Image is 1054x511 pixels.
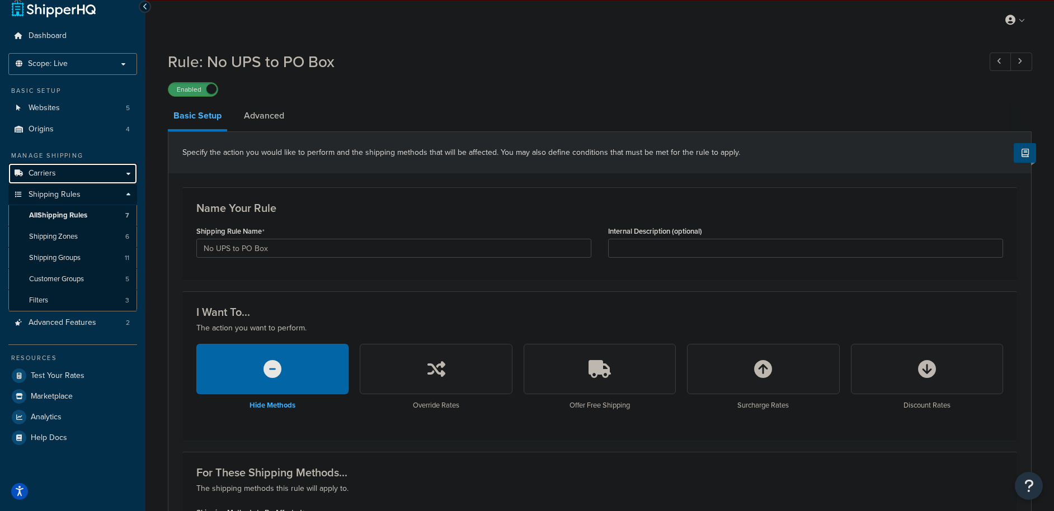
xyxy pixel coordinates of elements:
span: 6 [125,232,129,242]
a: Help Docs [8,428,137,448]
a: Next Record [1010,53,1032,71]
a: Analytics [8,407,137,427]
li: Customer Groups [8,269,137,290]
a: Origins4 [8,119,137,140]
span: 4 [126,125,130,134]
label: Shipping Rule Name [196,227,265,236]
a: Websites5 [8,98,137,119]
a: Filters3 [8,290,137,311]
li: Shipping Groups [8,248,137,268]
a: Test Your Rates [8,366,137,386]
button: Show Help Docs [1014,143,1036,163]
span: Advanced Features [29,318,96,328]
h3: Name Your Rule [196,202,1003,214]
span: 11 [125,253,129,263]
h1: Rule: No UPS to PO Box [168,51,969,73]
span: Shipping Zones [29,232,78,242]
p: The shipping methods this rule will apply to. [196,482,1003,495]
a: Basic Setup [168,102,227,131]
li: Filters [8,290,137,311]
span: Shipping Groups [29,253,81,263]
h3: Surcharge Rates [737,401,789,409]
li: Websites [8,98,137,119]
span: All Shipping Rules [29,211,87,220]
span: Help Docs [31,433,67,443]
a: Shipping Zones6 [8,226,137,247]
li: Origins [8,119,137,140]
h3: Discount Rates [904,401,951,409]
span: Test Your Rates [31,371,84,381]
a: Dashboard [8,26,137,46]
a: AllShipping Rules7 [8,205,137,226]
h3: Override Rates [413,401,459,409]
span: Scope: Live [28,59,68,69]
h3: For These Shipping Methods... [196,466,1003,479]
p: The action you want to perform. [196,321,1003,335]
span: 7 [125,211,129,220]
a: Shipping Groups11 [8,248,137,268]
div: Basic Setup [8,86,137,96]
span: Dashboard [29,31,67,41]
li: Shipping Zones [8,226,137,247]
a: Carriers [8,163,137,184]
span: 3 [125,296,129,305]
span: 2 [126,318,130,328]
button: Open Resource Center [1015,472,1043,500]
span: Customer Groups [29,275,84,284]
span: Shipping Rules [29,190,81,200]
a: Previous Record [990,53,1011,71]
span: Websites [29,103,60,113]
a: Shipping Rules [8,184,137,205]
span: Origins [29,125,54,134]
a: Advanced Features2 [8,313,137,333]
div: Manage Shipping [8,151,137,160]
li: Shipping Rules [8,184,137,312]
li: Advanced Features [8,313,137,333]
label: Enabled [168,83,218,96]
div: Resources [8,353,137,363]
span: 5 [126,103,130,113]
h3: Offer Free Shipping [570,401,630,409]
label: Internal Description (optional) [608,227,702,235]
span: Specify the action you would like to perform and the shipping methods that will be affected. You ... [182,146,740,158]
span: 5 [125,275,129,284]
h3: Hide Methods [250,401,295,409]
h3: I Want To... [196,306,1003,318]
a: Customer Groups5 [8,269,137,290]
span: Carriers [29,169,56,178]
a: Advanced [238,102,290,129]
span: Marketplace [31,392,73,401]
span: Filters [29,296,48,305]
a: Marketplace [8,386,137,406]
span: Analytics [31,413,62,422]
